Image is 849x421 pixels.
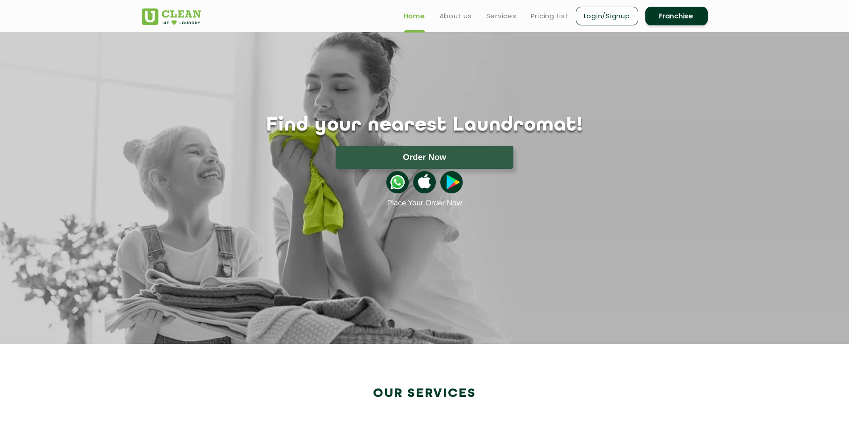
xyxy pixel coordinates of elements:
h1: Find your nearest Laundromat! [135,114,714,137]
a: Home [404,11,425,21]
a: Services [486,11,517,21]
img: apple-icon.png [413,171,435,193]
a: Franchise [645,7,708,25]
a: Place Your Order Now [387,199,462,208]
a: Pricing List [531,11,569,21]
a: Login/Signup [576,7,638,25]
h2: Our Services [142,386,708,401]
button: Order Now [336,146,513,169]
img: whatsappicon.png [386,171,409,193]
img: UClean Laundry and Dry Cleaning [142,8,201,25]
a: About us [439,11,472,21]
img: playstoreicon.png [440,171,463,193]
